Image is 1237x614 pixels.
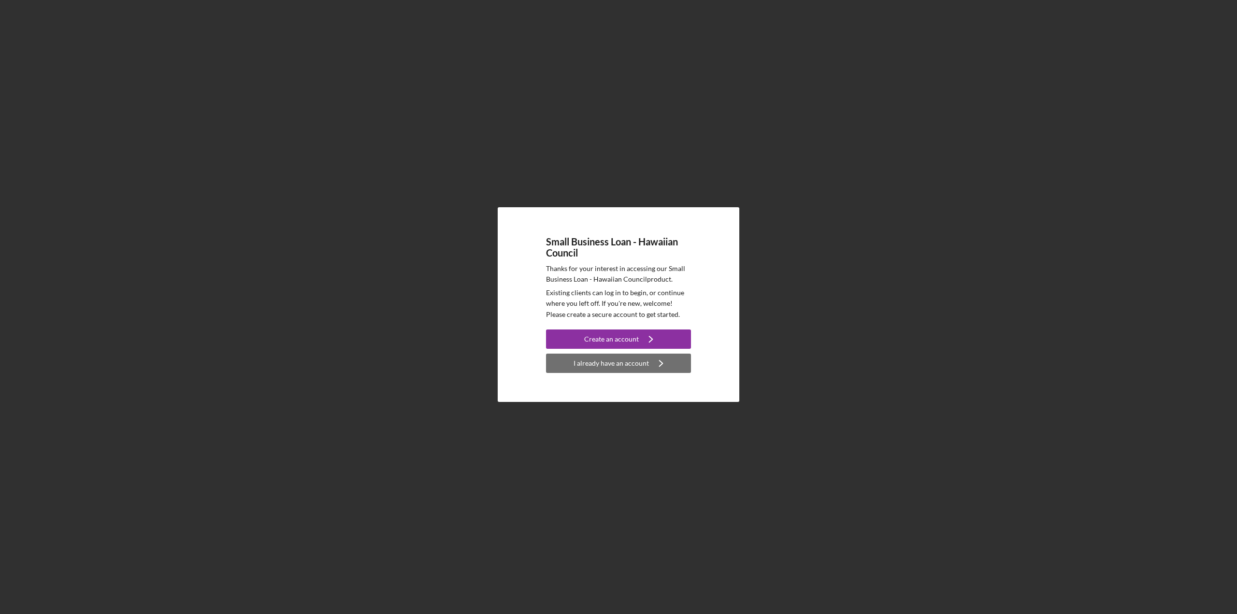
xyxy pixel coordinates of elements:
[584,329,639,349] div: Create an account
[546,329,691,351] a: Create an account
[546,287,691,320] p: Existing clients can log in to begin, or continue where you left off. If you're new, welcome! Ple...
[546,354,691,373] button: I already have an account
[546,236,691,258] h4: Small Business Loan - Hawaiian Council
[546,329,691,349] button: Create an account
[546,263,691,285] p: Thanks for your interest in accessing our Small Business Loan - Hawaiian Council product.
[574,354,649,373] div: I already have an account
